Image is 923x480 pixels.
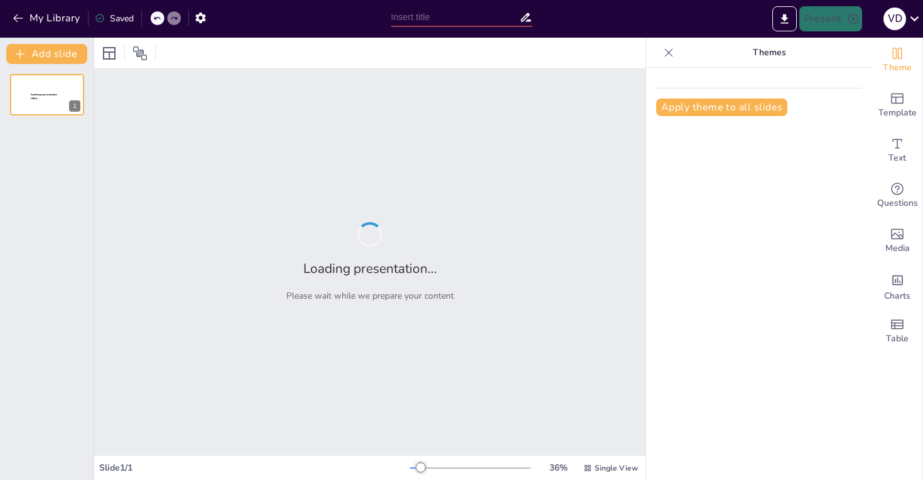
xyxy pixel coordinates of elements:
div: Change the overall theme [872,38,922,83]
button: Add slide [6,44,87,64]
span: Sendsteps presentation editor [31,93,57,100]
div: 36 % [543,462,573,474]
span: Media [885,242,910,255]
p: Themes [679,38,860,68]
div: Saved [95,13,134,24]
button: My Library [9,8,85,28]
input: Insert title [391,8,519,26]
div: Add ready made slides [872,83,922,128]
p: Please wait while we prepare your content [286,290,454,302]
span: Template [878,106,917,120]
div: Add charts and graphs [872,264,922,309]
span: Theme [883,61,912,75]
button: V D [883,6,906,31]
div: Layout [99,43,119,63]
button: Export to PowerPoint [772,6,797,31]
span: Table [886,332,909,346]
span: Text [888,151,906,165]
span: Position [132,46,148,61]
div: 1 [10,74,84,115]
h2: Loading presentation... [303,260,437,277]
button: Present [799,6,862,31]
div: Add text boxes [872,128,922,173]
div: Add images, graphics, shapes or video [872,218,922,264]
button: Apply theme to all slides [656,99,787,116]
div: Get real-time input from your audience [872,173,922,218]
span: Single View [595,463,638,473]
div: Add a table [872,309,922,354]
span: Questions [877,196,918,210]
div: V D [883,8,906,30]
span: Charts [884,289,910,303]
div: Slide 1 / 1 [99,462,410,474]
div: 1 [69,100,80,112]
